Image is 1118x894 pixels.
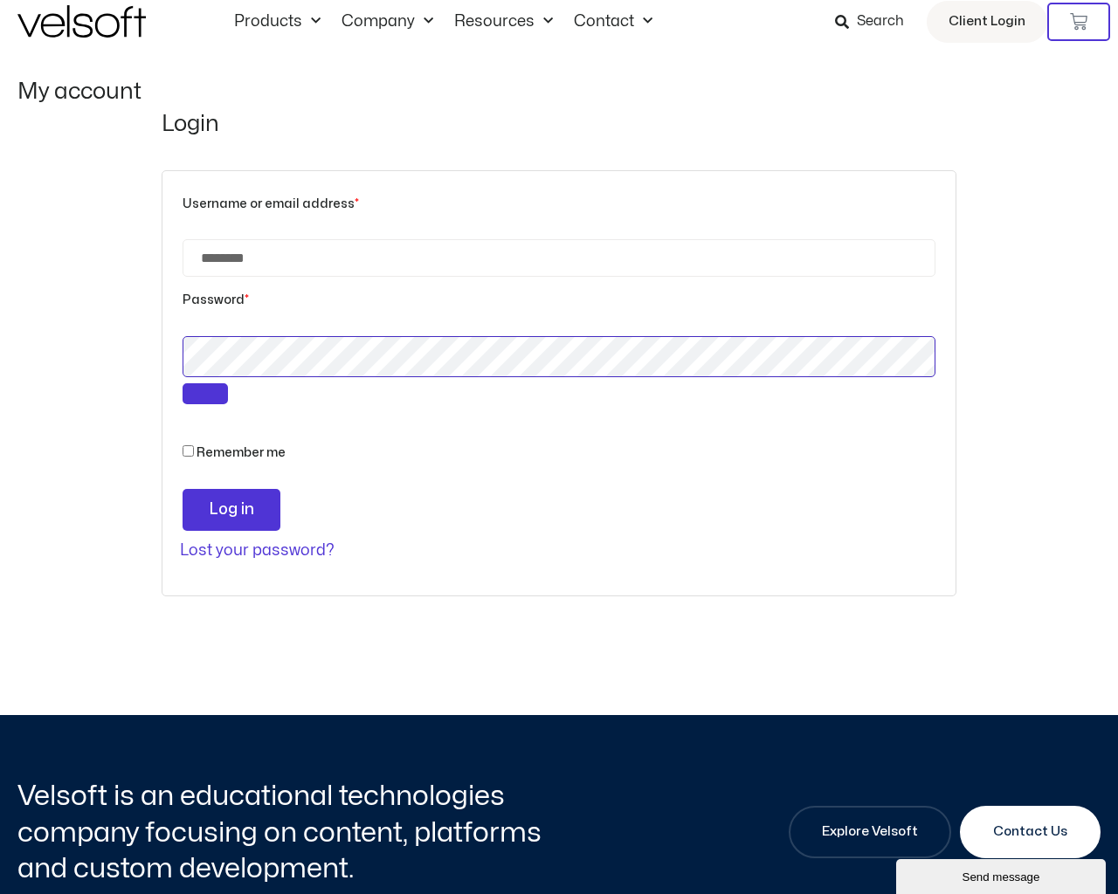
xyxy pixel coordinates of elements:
[17,778,555,887] h2: Velsoft is an educational technologies company focusing on content, platforms and custom developm...
[960,806,1101,858] a: Contact Us
[224,12,331,31] a: ProductsMenu Toggle
[183,191,935,217] label: Username or email address
[180,543,335,558] a: Lost your password?
[17,78,1101,105] h1: My account
[224,12,663,31] nav: Menu
[857,10,904,33] span: Search
[927,1,1047,43] a: Client Login
[17,5,146,38] img: Velsoft Training Materials
[949,10,1025,33] span: Client Login
[835,7,916,37] a: Search
[183,445,194,457] input: Remember me
[896,856,1109,894] iframe: chat widget
[444,12,563,31] a: ResourcesMenu Toggle
[822,822,918,842] span: Explore Velsoft
[993,822,1067,842] span: Contact Us
[789,806,951,858] a: Explore Velsoft
[183,383,228,404] button: Hide password
[563,12,663,31] a: ContactMenu Toggle
[183,489,280,531] button: Log in
[183,287,935,313] label: Password
[162,109,956,139] h2: Login
[331,12,444,31] a: CompanyMenu Toggle
[197,446,286,458] span: Remember me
